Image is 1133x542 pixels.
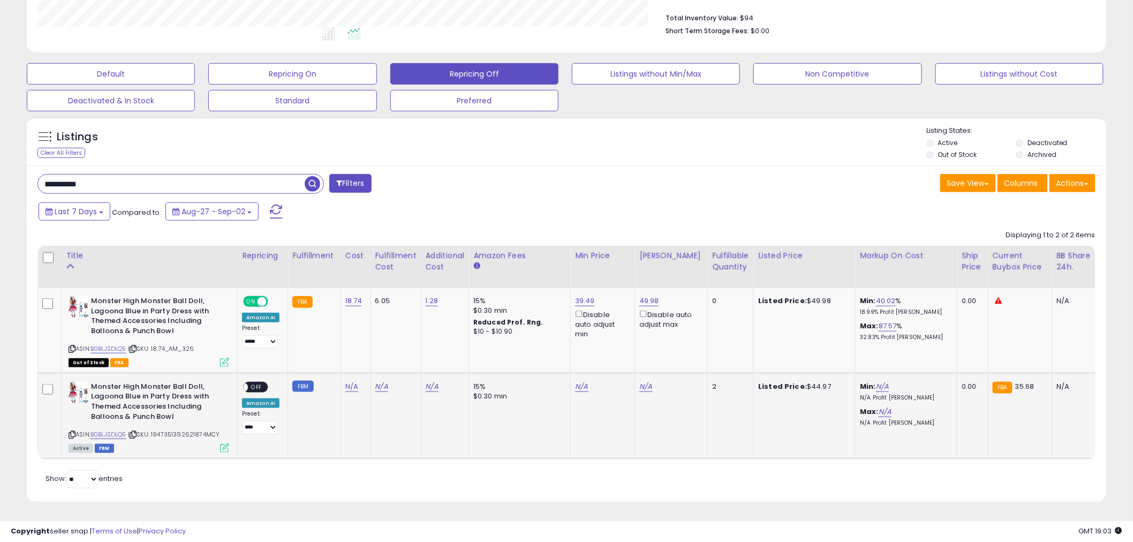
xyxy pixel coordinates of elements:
[639,250,703,261] div: [PERSON_NAME]
[248,382,265,392] span: OFF
[998,174,1048,192] button: Columns
[182,206,245,217] span: Aug-27 - Sep-02
[242,313,280,322] div: Amazon AI
[860,308,949,316] p: 18.99% Profit [PERSON_NAME]
[860,296,949,316] div: %
[95,444,114,453] span: FBM
[473,306,562,315] div: $0.30 min
[856,246,957,288] th: The percentage added to the cost of goods (COGS) that forms the calculator for Min & Max prices.
[962,382,979,392] div: 0.00
[753,63,921,85] button: Non Competitive
[993,250,1048,273] div: Current Buybox Price
[473,250,566,261] div: Amazon Fees
[473,327,562,336] div: $10 - $10.90
[860,419,949,427] p: N/A Profit [PERSON_NAME]
[128,430,220,439] span: | SKU: 1947351392621874MCY
[575,250,630,261] div: Min Price
[426,250,465,273] div: Additional Cost
[860,381,876,392] b: Min:
[69,382,88,403] img: 51wmhdyotgL._SL40_.jpg
[962,250,983,273] div: Ship Price
[69,358,109,367] span: All listings that are currently out of stock and unavailable for purchase on Amazon
[1057,296,1092,306] div: N/A
[575,296,595,306] a: 39.49
[91,296,221,338] b: Monster High Monster Ball Doll, Lagoona Blue in Party Dress with Themed Accessories Including Bal...
[69,296,88,318] img: 51wmhdyotgL._SL40_.jpg
[1006,230,1096,240] div: Displaying 1 to 2 of 2 items
[329,174,371,193] button: Filters
[1004,178,1038,189] span: Columns
[1079,526,1122,536] span: 2025-09-10 19:03 GMT
[473,382,562,392] div: 15%
[473,318,543,327] b: Reduced Prof. Rng.
[639,381,652,392] a: N/A
[473,392,562,401] div: $0.30 min
[69,444,93,453] span: All listings currently available for purchase on Amazon
[860,321,949,341] div: %
[712,382,745,392] div: 2
[426,381,439,392] a: N/A
[938,138,958,147] label: Active
[57,130,98,145] h5: Listings
[666,13,738,22] b: Total Inventory Value:
[292,250,336,261] div: Fulfillment
[66,250,233,261] div: Title
[1015,381,1034,392] span: 35.68
[1028,150,1056,159] label: Archived
[860,250,953,261] div: Markup on Cost
[879,406,892,417] a: N/A
[242,325,280,349] div: Preset:
[758,296,847,306] div: $49.98
[345,296,362,306] a: 18.74
[112,207,161,217] span: Compared to:
[751,26,769,36] span: $0.00
[876,381,889,392] a: N/A
[390,90,558,111] button: Preferred
[345,250,366,261] div: Cost
[1049,174,1096,192] button: Actions
[90,430,126,439] a: B0BLJSDLQ5
[575,381,588,392] a: N/A
[1057,250,1096,273] div: BB Share 24h.
[860,321,879,331] b: Max:
[860,406,879,417] b: Max:
[90,344,126,353] a: B0BLJSDLQ5
[242,398,280,408] div: Amazon AI
[639,296,659,306] a: 49.98
[575,308,626,339] div: Disable auto adjust min
[11,526,186,537] div: seller snap | |
[292,296,312,308] small: FBA
[962,296,979,306] div: 0.00
[938,150,977,159] label: Out of Stock
[473,296,562,306] div: 15%
[267,297,284,306] span: OFF
[244,297,258,306] span: ON
[292,381,313,392] small: FBM
[927,126,1106,136] p: Listing States:
[879,321,897,332] a: 87.57
[473,261,480,271] small: Amazon Fees.
[345,381,358,392] a: N/A
[110,358,129,367] span: FBA
[242,410,280,434] div: Preset:
[27,90,195,111] button: Deactivated & In Stock
[666,26,749,35] b: Short Term Storage Fees:
[37,148,85,158] div: Clear All Filters
[712,250,749,273] div: Fulfillable Quantity
[165,202,259,221] button: Aug-27 - Sep-02
[758,250,851,261] div: Listed Price
[39,202,110,221] button: Last 7 Days
[375,250,417,273] div: Fulfillment Cost
[390,63,558,85] button: Repricing Off
[242,250,283,261] div: Repricing
[758,381,807,392] b: Listed Price:
[375,381,388,392] a: N/A
[758,296,807,306] b: Listed Price:
[940,174,996,192] button: Save View
[46,473,123,484] span: Show: entries
[860,334,949,341] p: 32.83% Profit [PERSON_NAME]
[993,382,1013,394] small: FBA
[876,296,896,306] a: 40.02
[935,63,1104,85] button: Listings without Cost
[208,90,376,111] button: Standard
